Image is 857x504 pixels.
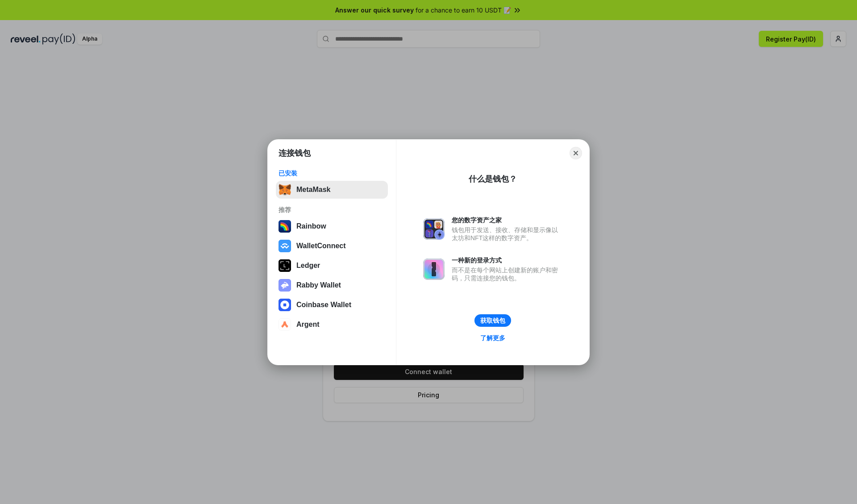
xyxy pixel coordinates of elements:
[475,332,511,344] a: 了解更多
[480,334,505,342] div: 了解更多
[279,259,291,272] img: svg+xml,%3Csvg%20xmlns%3D%22http%3A%2F%2Fwww.w3.org%2F2000%2Fsvg%22%20width%3D%2228%22%20height%3...
[279,240,291,252] img: svg+xml,%3Csvg%20width%3D%2228%22%20height%3D%2228%22%20viewBox%3D%220%200%2028%2028%22%20fill%3D...
[452,226,562,242] div: 钱包用于发送、接收、存储和显示像以太坊和NFT这样的数字资产。
[480,317,505,325] div: 获取钱包
[279,206,385,214] div: 推荐
[276,276,388,294] button: Rabby Wallet
[276,237,388,255] button: WalletConnect
[296,321,320,329] div: Argent
[474,314,511,327] button: 获取钱包
[296,242,346,250] div: WalletConnect
[452,266,562,282] div: 而不是在每个网站上创建新的账户和密码，只需连接您的钱包。
[279,220,291,233] img: svg+xml,%3Csvg%20width%3D%22120%22%20height%3D%22120%22%20viewBox%3D%220%200%20120%20120%22%20fil...
[279,279,291,292] img: svg+xml,%3Csvg%20xmlns%3D%22http%3A%2F%2Fwww.w3.org%2F2000%2Fsvg%22%20fill%3D%22none%22%20viewBox...
[423,218,445,240] img: svg+xml,%3Csvg%20xmlns%3D%22http%3A%2F%2Fwww.w3.org%2F2000%2Fsvg%22%20fill%3D%22none%22%20viewBox...
[452,256,562,264] div: 一种新的登录方式
[570,147,582,159] button: Close
[469,174,517,184] div: 什么是钱包？
[279,148,311,158] h1: 连接钱包
[279,183,291,196] img: svg+xml,%3Csvg%20fill%3D%22none%22%20height%3D%2233%22%20viewBox%3D%220%200%2035%2033%22%20width%...
[452,216,562,224] div: 您的数字资产之家
[423,258,445,280] img: svg+xml,%3Csvg%20xmlns%3D%22http%3A%2F%2Fwww.w3.org%2F2000%2Fsvg%22%20fill%3D%22none%22%20viewBox...
[279,169,385,177] div: 已安装
[296,262,320,270] div: Ledger
[276,181,388,199] button: MetaMask
[279,299,291,311] img: svg+xml,%3Csvg%20width%3D%2228%22%20height%3D%2228%22%20viewBox%3D%220%200%2028%2028%22%20fill%3D...
[296,281,341,289] div: Rabby Wallet
[276,316,388,333] button: Argent
[276,257,388,275] button: Ledger
[296,222,326,230] div: Rainbow
[276,296,388,314] button: Coinbase Wallet
[279,318,291,331] img: svg+xml,%3Csvg%20width%3D%2228%22%20height%3D%2228%22%20viewBox%3D%220%200%2028%2028%22%20fill%3D...
[276,217,388,235] button: Rainbow
[296,301,351,309] div: Coinbase Wallet
[296,186,330,194] div: MetaMask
